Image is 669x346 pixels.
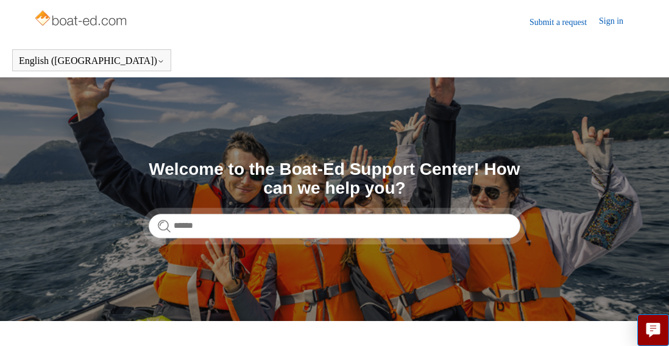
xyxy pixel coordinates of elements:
button: English ([GEOGRAPHIC_DATA]) [19,55,165,66]
button: Live chat [637,314,669,346]
input: Search [149,214,520,238]
a: Submit a request [529,16,599,29]
h1: Welcome to the Boat-Ed Support Center! How can we help you? [149,160,520,198]
a: Sign in [599,15,635,29]
img: Boat-Ed Help Center home page [34,7,130,32]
